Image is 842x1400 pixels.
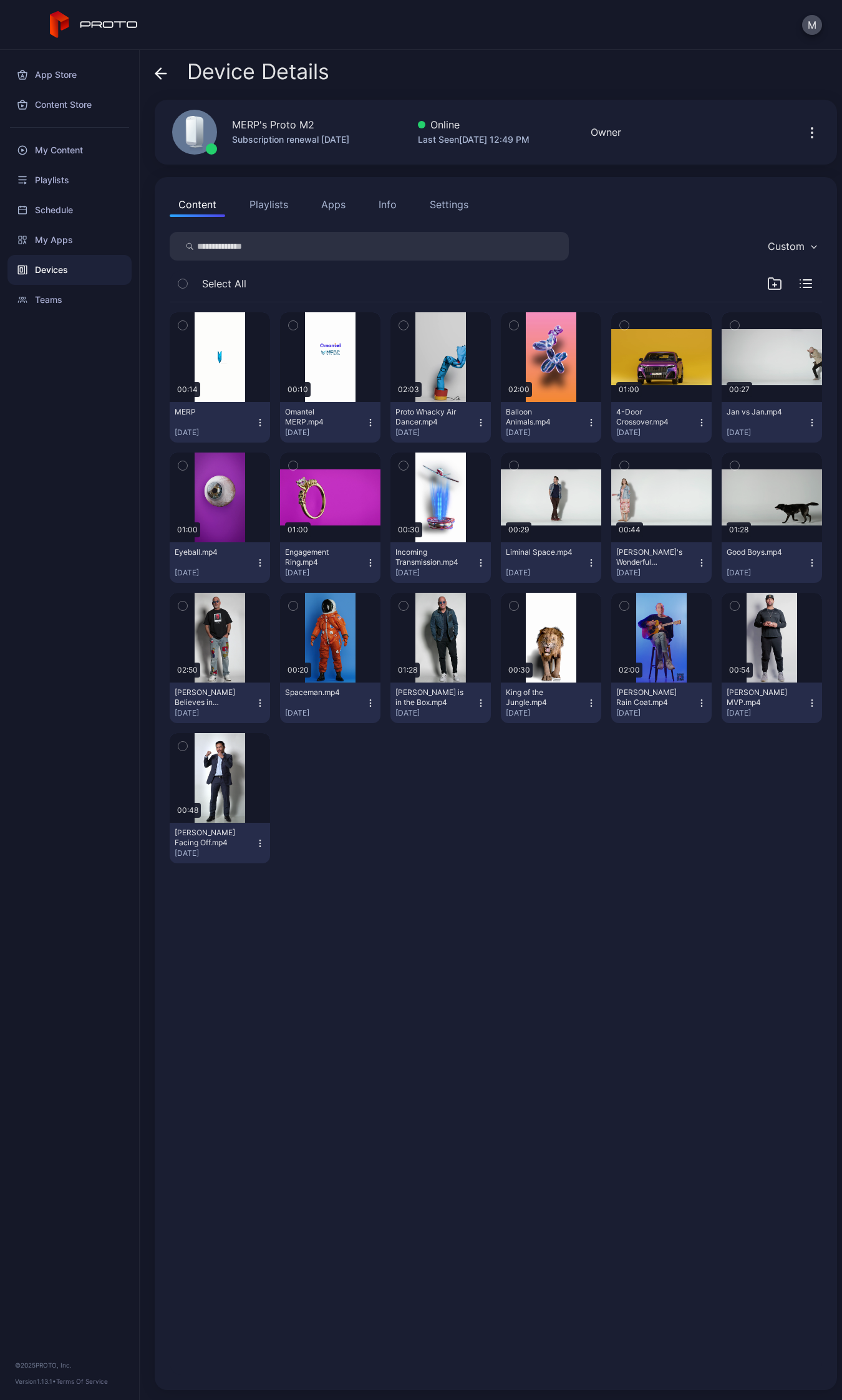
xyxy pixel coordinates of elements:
div: Custom [768,240,805,252]
span: Select All [202,276,246,291]
div: Info [379,197,397,212]
span: Device Details [187,60,329,84]
div: Owner [591,125,621,140]
button: Content [170,192,225,217]
div: [DATE] [727,708,807,718]
button: Balloon Animals.mp4[DATE] [501,402,601,443]
div: King of the Jungle.mp4 [506,688,574,707]
div: Eyeball.mp4 [175,547,243,557]
button: [PERSON_NAME]'s Wonderful Wardrobe.mp4[DATE] [611,542,712,583]
div: [DATE] [285,568,365,578]
div: Subscription renewal [DATE] [232,132,349,147]
a: App Store [7,60,132,90]
div: [DATE] [727,568,807,578]
div: Omantel MERP.mp4 [285,407,354,427]
div: [DATE] [616,568,697,578]
div: Howie Mandel is in the Box.mp4 [395,688,464,707]
button: MERP[DATE] [170,402,270,443]
div: [DATE] [175,428,255,438]
button: [PERSON_NAME] MVP.mp4[DATE] [722,683,822,723]
button: Custom [762,232,822,261]
button: [PERSON_NAME] Rain Coat.mp4[DATE] [611,683,712,723]
div: [DATE] [616,428,697,438]
div: [DATE] [395,568,476,578]
button: Playlists [241,192,297,217]
a: Content Store [7,90,132,120]
a: Playlists [7,165,132,195]
button: Proto Whacky Air Dancer.mp4[DATE] [390,402,491,443]
div: [DATE] [285,428,365,438]
button: M [802,15,822,35]
div: [DATE] [395,428,476,438]
button: Liminal Space.mp4[DATE] [501,542,601,583]
button: [PERSON_NAME] Facing Off.mp4[DATE] [170,823,270,863]
button: [PERSON_NAME] Believes in Proto.mp4[DATE] [170,683,270,723]
a: Teams [7,285,132,315]
div: Jan vs Jan.mp4 [727,407,795,417]
a: My Content [7,135,132,165]
button: Settings [421,192,477,217]
button: 4-Door Crossover.mp4[DATE] [611,402,712,443]
div: Meghan's Wonderful Wardrobe.mp4 [616,547,685,567]
div: Engagement Ring.mp4 [285,547,354,567]
div: Last Seen [DATE] 12:49 PM [418,132,530,147]
span: Version 1.13.1 • [15,1378,56,1385]
div: [DATE] [285,708,365,718]
button: Info [370,192,405,217]
div: [DATE] [175,708,255,718]
a: Terms Of Service [56,1378,108,1385]
div: Manny Pacquiao Facing Off.mp4 [175,828,243,848]
div: Balloon Animals.mp4 [506,407,574,427]
button: Good Boys.mp4[DATE] [722,542,822,583]
button: King of the Jungle.mp4[DATE] [501,683,601,723]
button: Omantel MERP.mp4[DATE] [280,402,380,443]
div: Good Boys.mp4 [727,547,795,557]
div: © 2025 PROTO, Inc. [15,1360,124,1370]
div: Howie Mandel Believes in Proto.mp4 [175,688,243,707]
div: [DATE] [175,848,255,858]
div: Proto Whacky Air Dancer.mp4 [395,407,464,427]
a: Schedule [7,195,132,225]
div: Incoming Transmission.mp4 [395,547,464,567]
div: [DATE] [506,708,586,718]
div: Settings [430,197,468,212]
div: 4-Door Crossover.mp4 [616,407,685,427]
button: Eyeball.mp4[DATE] [170,542,270,583]
button: Engagement Ring.mp4[DATE] [280,542,380,583]
div: Spaceman.mp4 [285,688,354,698]
div: MERP's Proto M2 [232,117,314,132]
div: MERP [175,407,243,417]
button: Jan vs Jan.mp4[DATE] [722,402,822,443]
a: Devices [7,255,132,285]
button: [PERSON_NAME] is in the Box.mp4[DATE] [390,683,491,723]
div: [DATE] [616,708,697,718]
button: Apps [312,192,354,217]
div: Online [418,117,530,132]
div: Ryan Pollie's Rain Coat.mp4 [616,688,685,707]
a: My Apps [7,225,132,255]
button: Incoming Transmission.mp4[DATE] [390,542,491,583]
div: [DATE] [727,428,807,438]
button: Spaceman.mp4[DATE] [280,683,380,723]
div: Liminal Space.mp4 [506,547,574,557]
div: [DATE] [506,568,586,578]
div: Albert Pujols MVP.mp4 [727,688,795,707]
div: [DATE] [506,428,586,438]
div: [DATE] [175,568,255,578]
div: [DATE] [395,708,476,718]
